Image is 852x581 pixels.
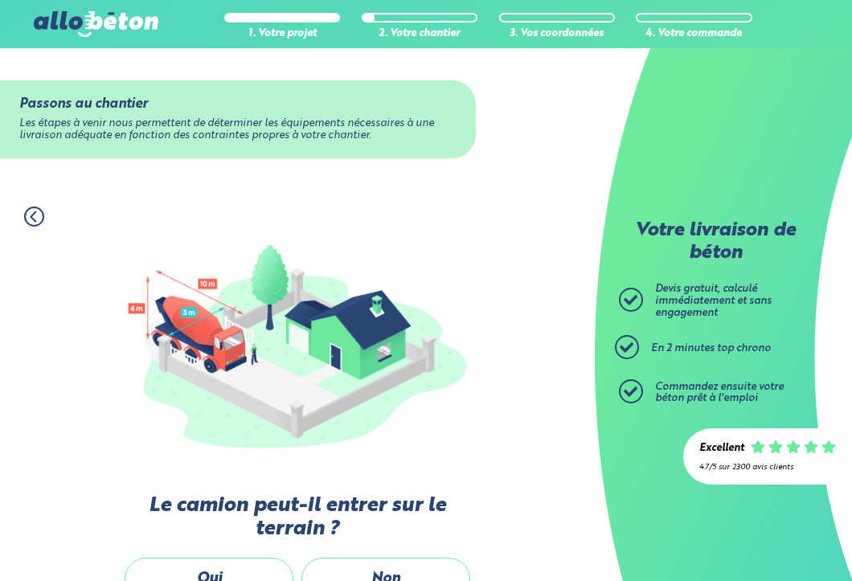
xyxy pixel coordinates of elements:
[34,11,158,37] img: allobéton
[636,28,752,40] div: 4. Votre commande
[362,28,477,40] div: 2. Votre chantier
[121,494,474,542] label: Le camion peut-il entrer sur le terrain ?
[699,463,836,472] div: 4.7/5 sur 2300 avis clients
[699,443,744,455] div: Excellent
[655,284,772,317] span: Devis gratuit, calculé immédiatement et sans engagement
[655,382,784,404] span: Commandez ensuite votre béton prêt à l'emploi
[499,28,615,40] div: 3. Vos coordonnées
[19,96,457,112] div: Passons au chantier
[19,118,457,141] div: Les étapes à venir nous permettent de déterminer les équipements nécessaires à une livraison adéq...
[224,28,340,40] div: 1. Votre projet
[651,343,771,354] span: En 2 minutes top chrono
[709,518,834,563] iframe: Help widget launcher
[623,220,808,264] p: Votre livraison de béton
